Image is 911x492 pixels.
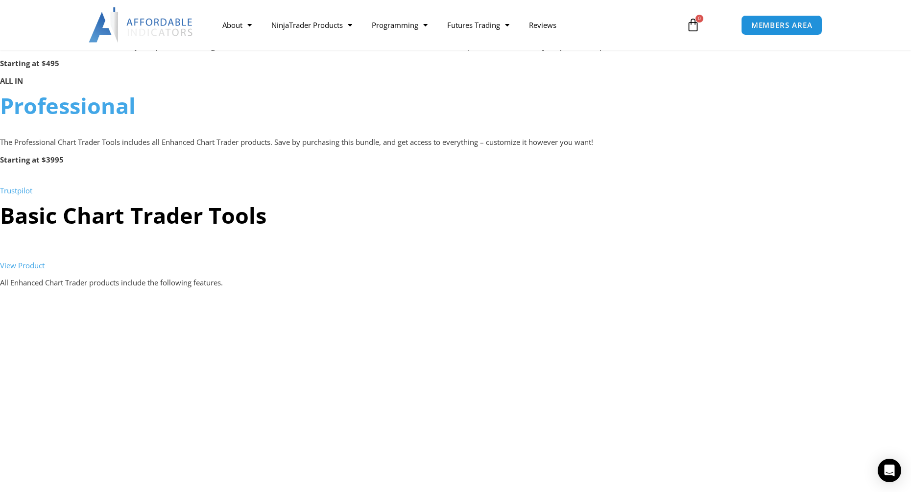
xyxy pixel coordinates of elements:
img: LogoAI | Affordable Indicators – NinjaTrader [89,7,194,43]
nav: Menu [213,14,675,36]
a: Reviews [519,14,566,36]
a: MEMBERS AREA [741,15,823,35]
a: About [213,14,262,36]
span: 0 [695,15,703,23]
a: 0 [671,11,715,39]
div: Open Intercom Messenger [878,459,901,482]
span: MEMBERS AREA [751,22,813,29]
a: NinjaTrader Products [262,14,362,36]
a: Programming [362,14,437,36]
a: Futures Trading [437,14,519,36]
